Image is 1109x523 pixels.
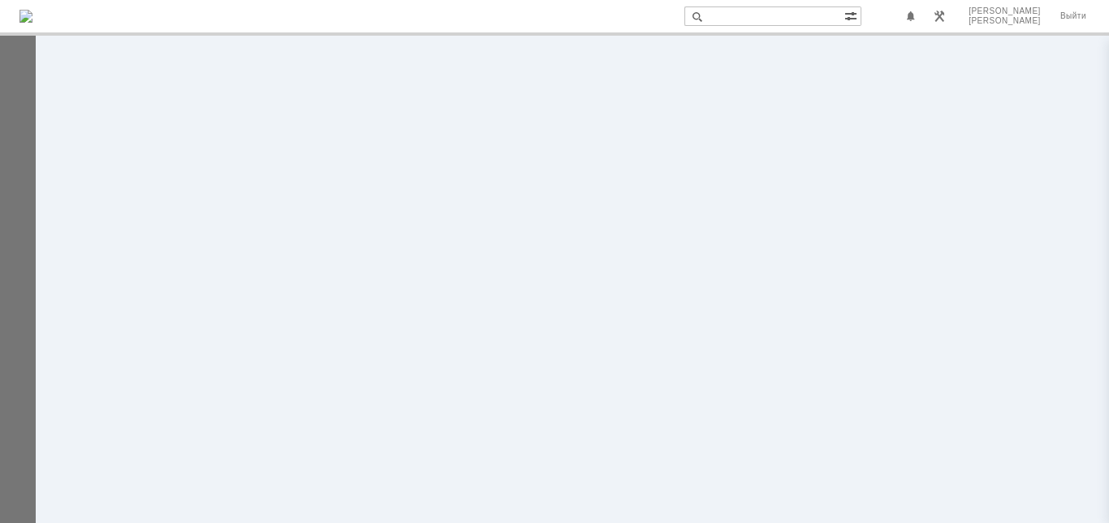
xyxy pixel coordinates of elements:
img: logo [19,10,32,23]
a: Перейти в интерфейс администратора [930,6,949,26]
span: [PERSON_NAME] [969,16,1041,26]
a: Перейти на домашнюю страницу [19,10,32,23]
span: [PERSON_NAME] [969,6,1041,16]
span: Расширенный поиск [844,7,861,23]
